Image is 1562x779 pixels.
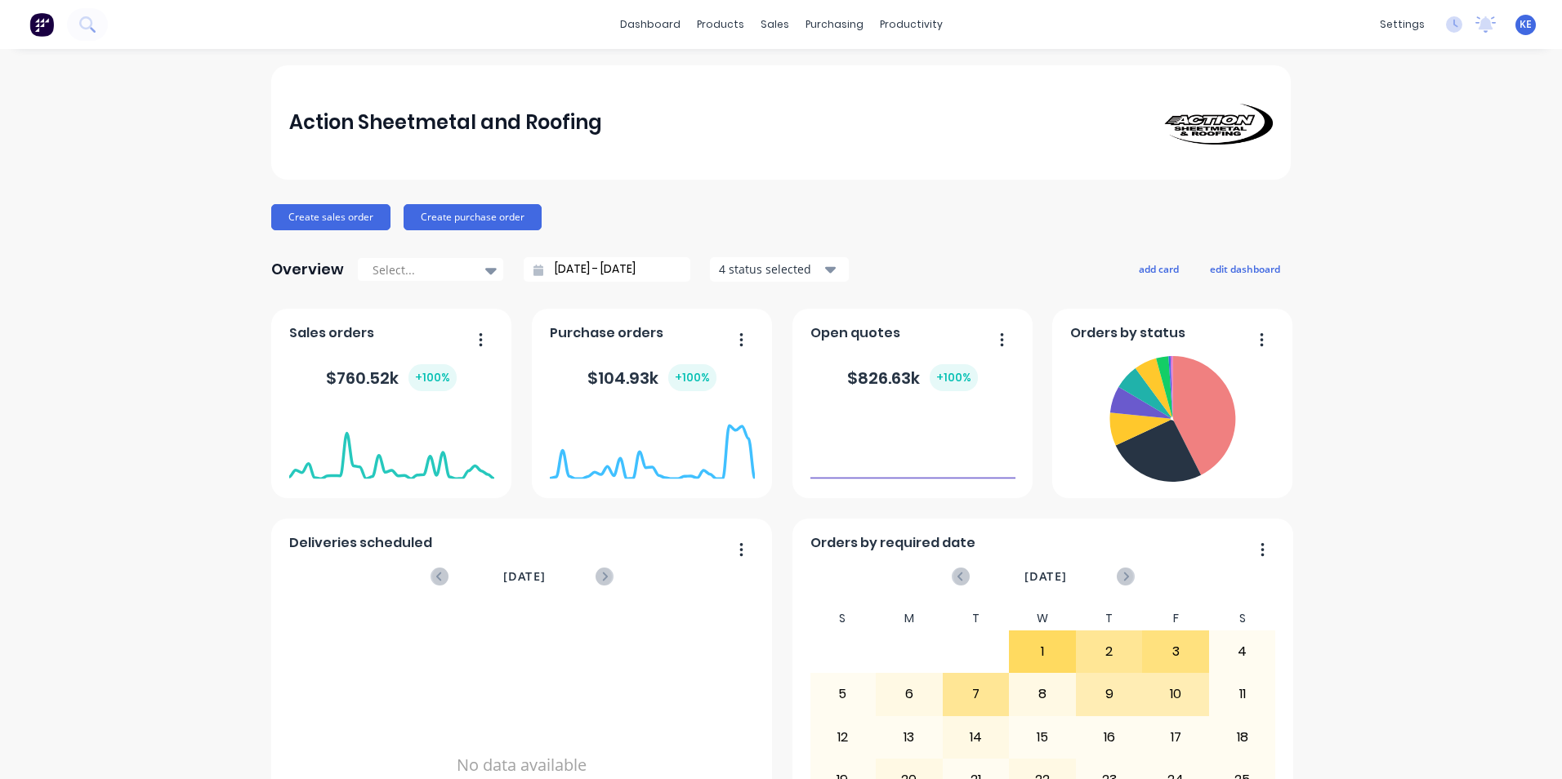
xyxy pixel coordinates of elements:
[1070,323,1185,343] span: Orders by status
[408,364,457,391] div: + 100 %
[944,674,1009,714] div: 7
[668,364,716,391] div: + 100 %
[847,364,978,391] div: $ 826.63k
[1010,674,1075,714] div: 8
[1024,568,1067,585] span: [DATE]
[877,717,942,758] div: 13
[943,607,1010,630] div: T
[612,12,689,37] a: dashboard
[29,12,54,37] img: Factory
[689,12,752,37] div: products
[1143,674,1208,714] div: 10
[1076,607,1143,630] div: T
[1158,100,1273,145] img: Action Sheetmetal and Roofing
[1209,607,1276,630] div: S
[1010,717,1075,758] div: 15
[930,364,978,391] div: + 100 %
[1077,717,1142,758] div: 16
[710,257,849,282] button: 4 status selected
[797,12,872,37] div: purchasing
[810,674,876,714] div: 5
[1199,258,1291,279] button: edit dashboard
[810,717,876,758] div: 12
[289,323,374,343] span: Sales orders
[1210,631,1275,672] div: 4
[1143,717,1208,758] div: 17
[1077,631,1142,672] div: 2
[1210,674,1275,714] div: 11
[719,260,822,278] div: 4 status selected
[1372,12,1433,37] div: settings
[944,717,1009,758] div: 14
[876,607,943,630] div: M
[289,533,432,553] span: Deliveries scheduled
[503,568,546,585] span: [DATE]
[404,204,542,230] button: Create purchase order
[1142,607,1209,630] div: F
[271,204,390,230] button: Create sales order
[1210,717,1275,758] div: 18
[1143,631,1208,672] div: 3
[810,323,900,343] span: Open quotes
[1010,631,1075,672] div: 1
[752,12,797,37] div: sales
[271,253,344,286] div: Overview
[872,12,951,37] div: productivity
[1520,17,1532,32] span: KE
[810,607,877,630] div: S
[289,106,602,139] div: Action Sheetmetal and Roofing
[326,364,457,391] div: $ 760.52k
[1077,674,1142,714] div: 9
[1128,258,1189,279] button: add card
[877,674,942,714] div: 6
[550,323,663,343] span: Purchase orders
[587,364,716,391] div: $ 104.93k
[1009,607,1076,630] div: W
